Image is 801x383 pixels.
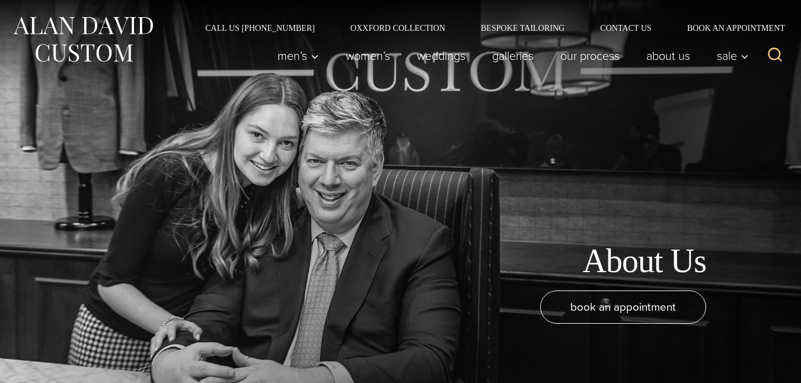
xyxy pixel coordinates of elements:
a: Our Process [547,44,633,68]
span: book an appointment [570,298,676,315]
h1: About Us [582,241,706,281]
a: Women’s [333,44,404,68]
nav: Primary Navigation [264,44,755,68]
a: Call Us [PHONE_NUMBER] [187,24,333,32]
span: Sale [717,50,749,62]
img: Alan David Custom [12,13,154,66]
button: View Search Form [761,42,789,70]
a: About Us [633,44,704,68]
a: Contact Us [582,24,669,32]
nav: Secondary Navigation [187,24,789,32]
span: Men’s [277,50,319,62]
a: weddings [404,44,479,68]
a: Book an Appointment [669,24,789,32]
a: book an appointment [540,291,706,324]
a: Bespoke Tailoring [463,24,582,32]
a: Oxxford Collection [333,24,463,32]
a: Galleries [479,44,547,68]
